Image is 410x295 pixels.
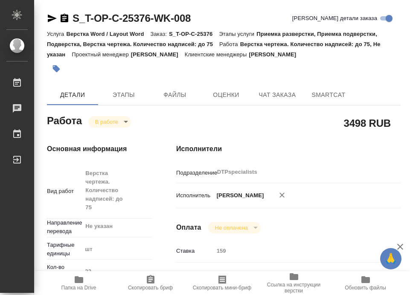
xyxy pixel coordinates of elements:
button: Обновить файлы [330,271,401,295]
span: Детали [52,90,93,100]
div: RUB [214,266,382,280]
span: Файлы [154,90,195,100]
span: Папка на Drive [61,285,96,291]
p: Вид работ [47,187,82,196]
h4: Основная информация [47,144,142,154]
button: Удалить исполнителя [273,186,291,204]
span: Обновить файлы [345,285,386,291]
div: В работе [88,116,131,128]
p: Подразделение [176,169,214,177]
p: [PERSON_NAME] [131,51,185,58]
p: Исполнитель [176,191,214,200]
span: Этапы [103,90,144,100]
button: В работе [93,118,121,126]
p: Услуга [47,31,66,37]
p: [PERSON_NAME] [249,51,302,58]
p: Тарифные единицы [47,241,82,258]
h2: Работа [47,112,82,128]
span: Скопировать бриф [128,285,173,291]
span: 🙏 [384,250,398,268]
input: Пустое поле [214,245,382,257]
p: Работа [219,41,240,47]
p: Этапы услуги [219,31,256,37]
p: Ставка [176,247,214,255]
span: Оценки [206,90,247,100]
p: Заказ: [151,31,169,37]
span: Скопировать мини-бриф [193,285,251,291]
h2: 3498 RUB [344,116,391,130]
input: Пустое поле [82,265,152,277]
h4: Исполнители [176,144,401,154]
p: Направление перевода [47,219,82,236]
span: Ссылка на инструкции верстки [263,282,325,294]
button: Папка на Drive [43,271,115,295]
a: S_T-OP-C-25376-WK-008 [73,12,191,24]
p: Валюта [176,269,214,277]
p: Клиентские менеджеры [185,51,249,58]
button: Скопировать мини-бриф [186,271,258,295]
span: [PERSON_NAME] детали заказа [292,14,377,23]
h4: Оплата [176,222,201,233]
span: Чат заказа [257,90,298,100]
div: В работе [208,222,261,234]
span: SmartCat [308,90,349,100]
button: Не оплачена [212,224,250,231]
button: Скопировать ссылку [59,13,70,23]
button: Добавить тэг [47,59,66,78]
p: Кол-во единиц [47,263,82,280]
p: Верстка Word / Layout Word [66,31,150,37]
button: 🙏 [380,248,401,269]
p: [PERSON_NAME] [214,191,264,200]
div: шт [82,242,159,257]
button: Скопировать ссылку для ЯМессенджера [47,13,57,23]
button: Ссылка на инструкции верстки [258,271,330,295]
p: Проектный менеджер [72,51,131,58]
p: S_T-OP-C-25376 [169,31,219,37]
button: Скопировать бриф [115,271,186,295]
